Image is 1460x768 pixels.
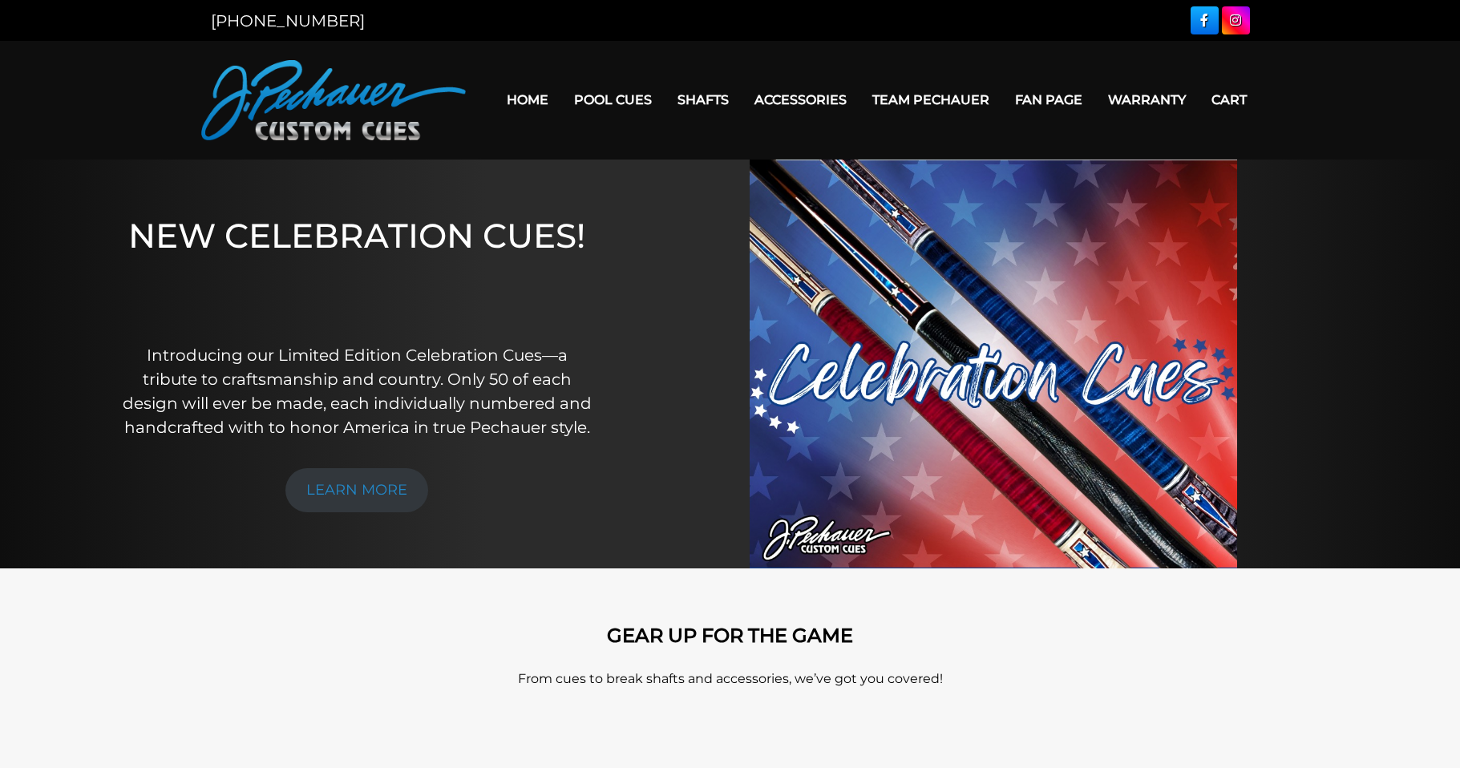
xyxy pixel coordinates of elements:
a: Home [494,79,561,120]
img: Pechauer Custom Cues [201,60,466,140]
a: Pool Cues [561,79,665,120]
p: From cues to break shafts and accessories, we’ve got you covered! [273,669,1187,689]
a: Accessories [742,79,859,120]
a: LEARN MORE [285,468,428,512]
a: Warranty [1095,79,1199,120]
a: Cart [1199,79,1260,120]
h1: NEW CELEBRATION CUES! [118,216,597,321]
a: [PHONE_NUMBER] [211,11,365,30]
a: Shafts [665,79,742,120]
a: Team Pechauer [859,79,1002,120]
p: Introducing our Limited Edition Celebration Cues—a tribute to craftsmanship and country. Only 50 ... [118,343,597,439]
strong: GEAR UP FOR THE GAME [607,624,853,647]
a: Fan Page [1002,79,1095,120]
